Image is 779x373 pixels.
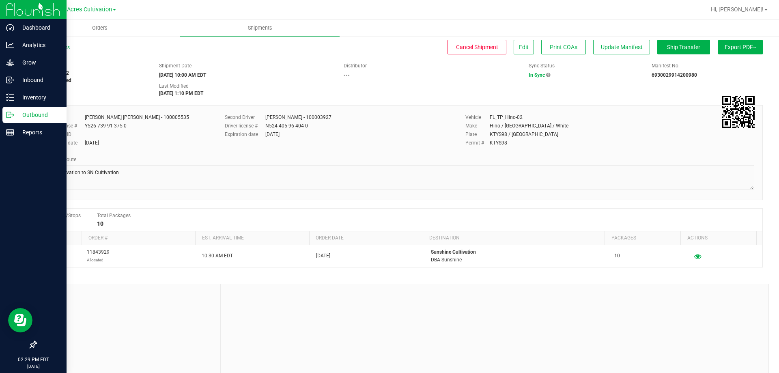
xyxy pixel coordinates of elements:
[722,96,755,128] img: Scan me!
[225,122,265,129] label: Driver license #
[529,72,545,78] span: In Sync
[14,23,63,32] p: Dashboard
[652,62,680,69] label: Manifest No.
[202,252,233,260] span: 10:30 AM EDT
[14,40,63,50] p: Analytics
[19,19,180,37] a: Orders
[490,131,558,138] div: KTYS98 / [GEOGRAPHIC_DATA]
[6,111,14,119] inline-svg: Outbound
[423,231,605,245] th: Destination
[14,75,63,85] p: Inbound
[465,131,490,138] label: Plate
[490,114,523,121] div: FL_TP_Hino-02
[344,72,350,78] strong: ---
[237,24,283,32] span: Shipments
[614,252,620,260] span: 10
[87,256,110,264] p: Allocated
[448,40,506,54] button: Cancel Shipment
[6,76,14,84] inline-svg: Inbound
[465,122,490,129] label: Make
[465,139,490,147] label: Permit #
[431,256,605,264] p: DBA Sunshine
[8,308,32,332] iframe: Resource center
[49,6,112,13] span: Green Acres Cultivation
[85,139,99,147] div: [DATE]
[593,40,650,54] button: Update Manifest
[465,114,490,121] label: Vehicle
[159,82,189,90] label: Last Modified
[265,122,308,129] div: N524-405-96-404-0
[431,248,605,256] p: Sunshine Cultivation
[6,58,14,67] inline-svg: Grow
[601,44,643,50] span: Update Manifest
[718,40,763,54] button: Export PDF
[652,72,697,78] strong: 6930029914200980
[6,128,14,136] inline-svg: Reports
[14,93,63,102] p: Inventory
[6,41,14,49] inline-svg: Analytics
[42,290,214,300] span: Notes
[344,62,367,69] label: Distributor
[82,231,195,245] th: Order #
[159,91,203,96] strong: [DATE] 1:10 PM EDT
[14,58,63,67] p: Grow
[225,114,265,121] label: Second Driver
[225,131,265,138] label: Expiration date
[265,114,331,121] div: [PERSON_NAME] - 100003927
[180,19,340,37] a: Shipments
[316,252,330,260] span: [DATE]
[81,24,118,32] span: Orders
[159,72,206,78] strong: [DATE] 10:00 AM EDT
[195,231,309,245] th: Est. arrival time
[14,110,63,120] p: Outbound
[657,40,710,54] button: Ship Transfer
[85,122,127,129] div: Y526 739 91 375 0
[159,62,192,69] label: Shipment Date
[97,220,103,227] strong: 10
[6,93,14,101] inline-svg: Inventory
[667,44,700,50] span: Ship Transfer
[711,6,764,13] span: Hi, [PERSON_NAME]!
[550,44,577,50] span: Print COAs
[14,127,63,137] p: Reports
[605,231,680,245] th: Packages
[456,44,498,50] span: Cancel Shipment
[490,122,568,129] div: Hino / [GEOGRAPHIC_DATA] / White
[265,131,280,138] div: [DATE]
[490,139,507,147] div: KTYS98
[36,62,147,69] span: Shipment #
[309,231,423,245] th: Order date
[6,24,14,32] inline-svg: Dashboard
[4,363,63,369] p: [DATE]
[680,231,756,245] th: Actions
[529,62,555,69] label: Sync Status
[4,356,63,363] p: 02:29 PM EDT
[87,248,110,264] span: 11843929
[519,44,529,50] span: Edit
[722,96,755,128] qrcode: 20250825-002
[85,114,189,121] div: [PERSON_NAME] [PERSON_NAME] - 100005535
[541,40,586,54] button: Print COAs
[514,40,534,54] button: Edit
[97,213,131,218] span: Total Packages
